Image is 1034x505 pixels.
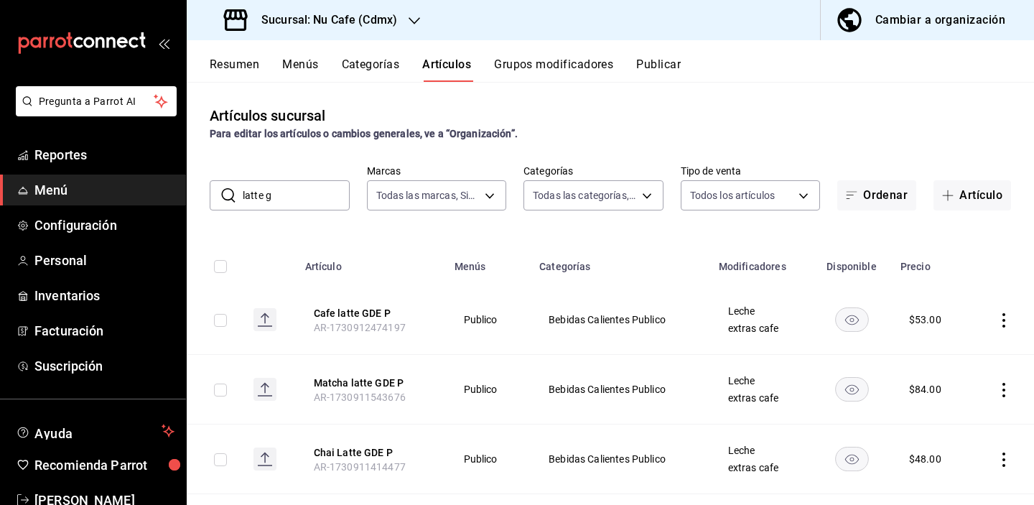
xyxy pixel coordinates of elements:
[158,37,169,49] button: open_drawer_menu
[875,10,1005,30] div: Cambiar a organización
[282,57,318,82] button: Menús
[523,166,663,176] label: Categorías
[422,57,471,82] button: Artículos
[34,286,174,305] span: Inventarios
[997,453,1011,467] button: actions
[728,445,794,455] span: Leche
[210,105,325,126] div: Artículos sucursal
[34,145,174,165] span: Reportes
[16,86,177,116] button: Pregunta a Parrot AI
[835,377,869,402] button: availability-product
[837,180,916,210] button: Ordenar
[710,239,812,285] th: Modificadores
[367,166,507,176] label: Marcas
[34,422,156,440] span: Ayuda
[243,181,350,210] input: Buscar artículo
[549,384,692,394] span: Bebidas Calientes Publico
[549,454,692,464] span: Bebidas Calientes Publico
[728,306,794,316] span: Leche
[297,239,446,285] th: Artículo
[728,393,794,403] span: extras cafe
[549,315,692,325] span: Bebidas Calientes Publico
[909,382,941,397] div: $ 84.00
[446,239,531,285] th: Menús
[997,383,1011,397] button: actions
[909,312,941,327] div: $ 53.00
[681,166,821,176] label: Tipo de venta
[811,239,891,285] th: Disponible
[39,94,154,109] span: Pregunta a Parrot AI
[210,57,259,82] button: Resumen
[376,188,480,203] span: Todas las marcas, Sin marca
[531,239,710,285] th: Categorías
[34,251,174,270] span: Personal
[464,315,513,325] span: Publico
[250,11,397,29] h3: Sucursal: Nu Cafe (Cdmx)
[210,128,518,139] strong: Para editar los artículos o cambios generales, ve a “Organización”.
[342,57,400,82] button: Categorías
[728,463,794,473] span: extras cafe
[636,57,681,82] button: Publicar
[933,180,1011,210] button: Artículo
[314,392,406,403] span: AR-1730911543676
[34,180,174,200] span: Menú
[314,445,429,460] button: edit-product-location
[464,384,513,394] span: Publico
[728,376,794,386] span: Leche
[34,216,174,235] span: Configuración
[835,447,869,471] button: availability-product
[34,321,174,340] span: Facturación
[10,104,177,119] a: Pregunta a Parrot AI
[314,306,429,320] button: edit-product-location
[314,322,406,333] span: AR-1730912474197
[835,307,869,332] button: availability-product
[533,188,637,203] span: Todas las categorías, Sin categoría
[34,356,174,376] span: Suscripción
[909,452,941,466] div: $ 48.00
[210,57,1034,82] div: navigation tabs
[314,461,406,473] span: AR-1730911414477
[314,376,429,390] button: edit-product-location
[494,57,613,82] button: Grupos modificadores
[997,313,1011,328] button: actions
[728,323,794,333] span: extras cafe
[34,455,174,475] span: Recomienda Parrot
[464,454,513,464] span: Publico
[690,188,775,203] span: Todos los artículos
[892,239,970,285] th: Precio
